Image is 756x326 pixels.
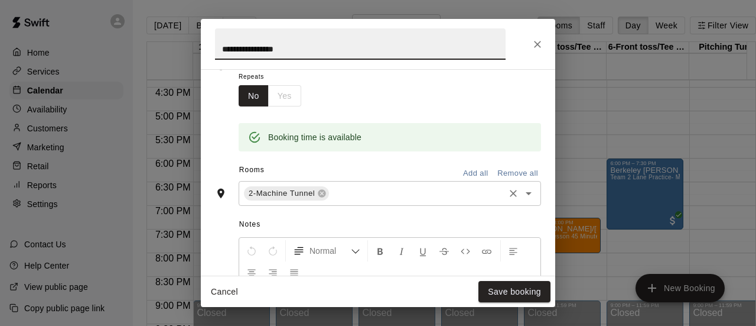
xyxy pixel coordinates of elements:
span: Notes [239,215,541,234]
button: Insert Link [477,240,497,262]
div: outlined button group [239,85,301,107]
svg: Rooms [215,188,227,199]
button: Add all [457,164,494,183]
span: 2-Machine Tunnel [244,188,320,199]
button: Close [527,34,548,55]
button: Format Strikethrough [434,240,454,262]
span: Normal [309,245,351,257]
button: Left Align [503,240,523,262]
span: Rooms [239,166,265,174]
button: Format Italics [392,240,412,262]
button: Redo [263,240,283,262]
button: Remove all [494,164,541,183]
button: Format Bold [370,240,390,262]
button: Justify Align [284,262,304,283]
button: Format Underline [413,240,433,262]
button: Cancel [206,281,243,303]
button: Right Align [263,262,283,283]
button: No [239,85,269,107]
div: Booking time is available [268,127,361,148]
div: 2-Machine Tunnel [244,186,329,201]
span: Repeats [239,69,311,85]
button: Undo [242,240,262,262]
button: Insert Code [455,240,475,262]
button: Clear [505,185,522,202]
button: Center Align [242,262,262,283]
button: Save booking [478,281,550,303]
button: Formatting Options [288,240,365,262]
button: Open [520,185,537,202]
